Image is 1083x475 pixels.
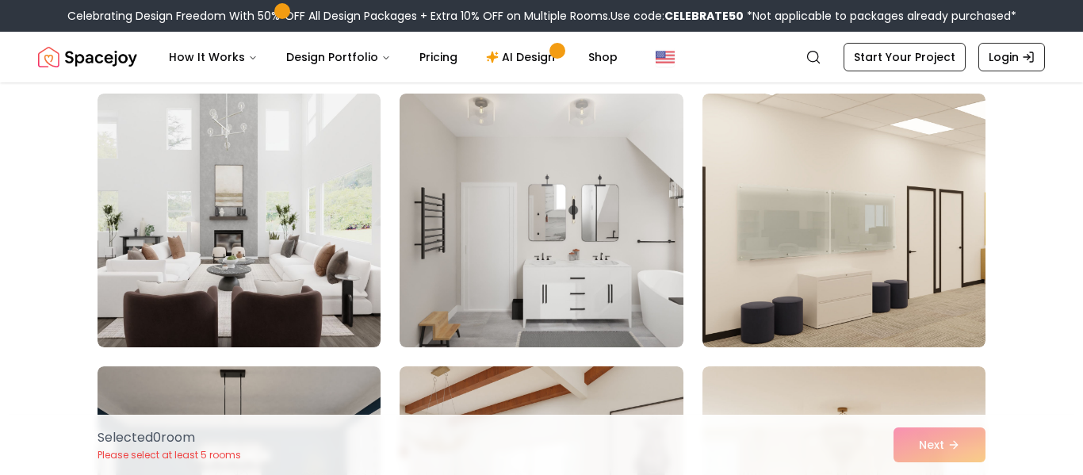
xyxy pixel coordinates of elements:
img: Room room-58 [98,94,381,347]
a: Login [978,43,1045,71]
a: Spacejoy [38,41,137,73]
a: Shop [576,41,630,73]
b: CELEBRATE50 [664,8,744,24]
button: Design Portfolio [274,41,404,73]
a: Start Your Project [844,43,966,71]
button: How It Works [156,41,270,73]
p: Selected 0 room [98,428,241,447]
a: AI Design [473,41,572,73]
img: Room room-59 [400,94,683,347]
div: Celebrating Design Freedom With 50% OFF All Design Packages + Extra 10% OFF on Multiple Rooms. [67,8,1016,24]
nav: Global [38,32,1045,82]
span: Use code: [610,8,744,24]
img: United States [656,48,675,67]
img: Room room-60 [702,94,985,347]
a: Pricing [407,41,470,73]
p: Please select at least 5 rooms [98,449,241,462]
img: Spacejoy Logo [38,41,137,73]
nav: Main [156,41,630,73]
span: *Not applicable to packages already purchased* [744,8,1016,24]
